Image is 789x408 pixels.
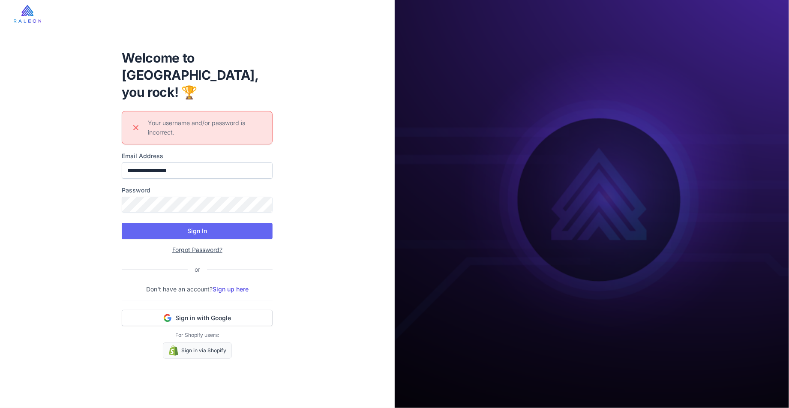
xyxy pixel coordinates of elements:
a: Sign up here [213,285,249,293]
img: raleon-logo-whitebg.9aac0268.jpg [14,5,41,23]
div: Your username and/or password is incorrect. [148,118,265,137]
button: Sign in with Google [122,310,273,326]
div: or [188,265,207,274]
button: Sign In [122,223,273,239]
a: Sign in via Shopify [163,342,232,359]
a: Forgot Password? [172,246,222,253]
label: Password [122,186,273,195]
span: Sign in with Google [175,314,231,322]
p: Don't have an account? [122,285,273,294]
h1: Welcome to [GEOGRAPHIC_DATA], you rock! 🏆 [122,49,273,101]
label: Email Address [122,151,273,161]
p: For Shopify users: [122,331,273,339]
